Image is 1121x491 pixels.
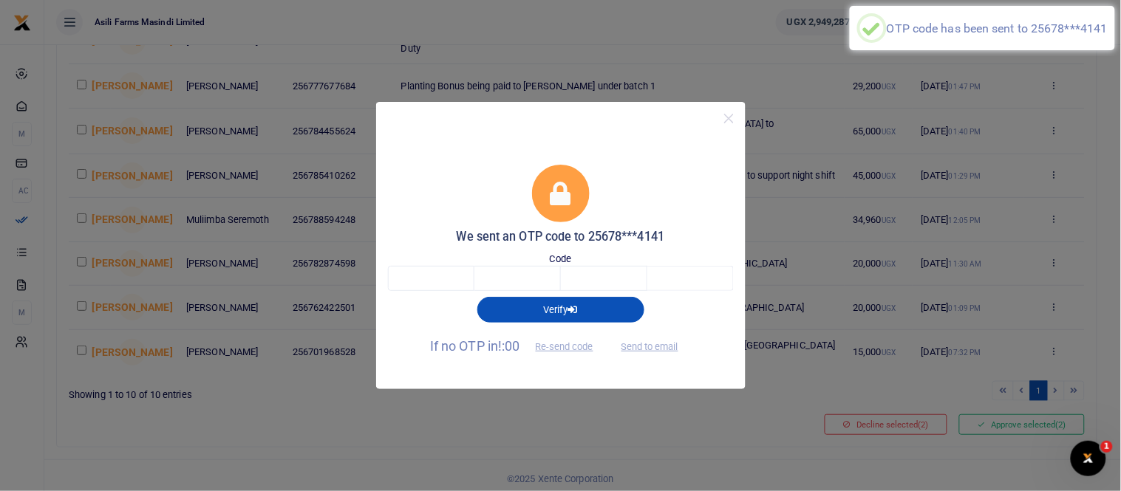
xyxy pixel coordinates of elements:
h5: We sent an OTP code to 25678***4141 [388,230,734,244]
span: If no OTP in [430,338,606,354]
iframe: Intercom live chat [1071,441,1106,476]
button: Close [718,108,740,129]
span: 1 [1101,441,1113,453]
button: Verify [477,297,644,322]
span: !:00 [498,338,519,354]
label: Code [550,252,571,267]
div: OTP code has been sent to 25678***4141 [887,21,1108,35]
